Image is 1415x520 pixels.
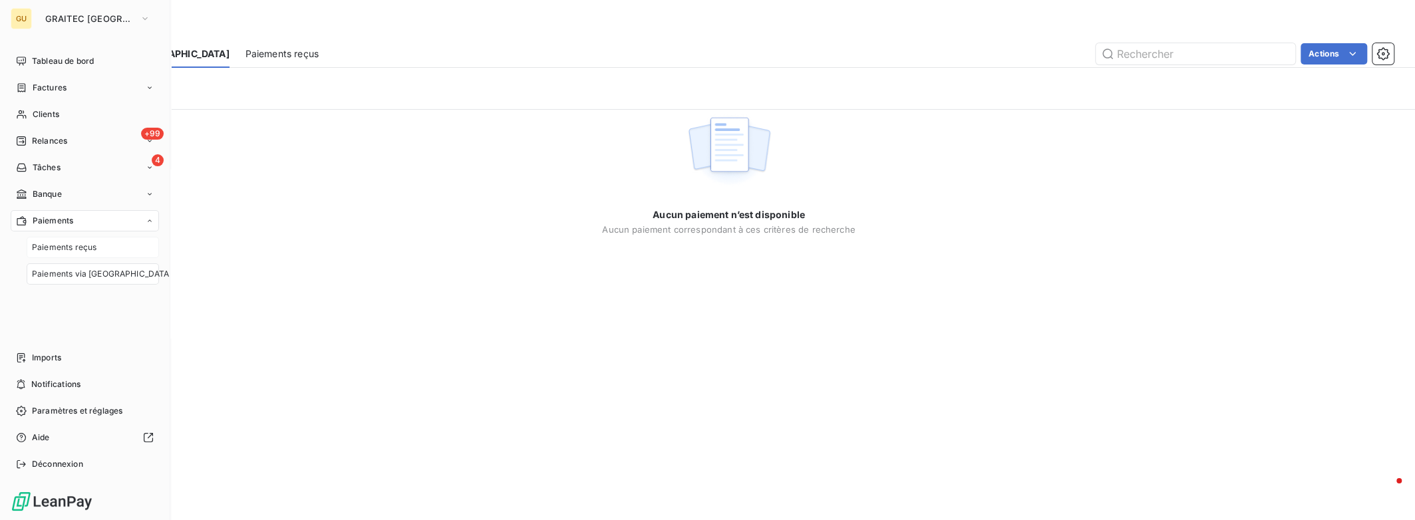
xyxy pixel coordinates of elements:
span: Clients [33,108,59,120]
iframe: Intercom live chat [1370,475,1402,507]
span: Tâches [33,162,61,174]
a: Aide [11,427,159,448]
span: GRAITEC [GEOGRAPHIC_DATA] [45,13,134,24]
span: Relances [32,135,67,147]
input: Rechercher [1096,43,1295,65]
button: Actions [1301,43,1367,65]
span: Aide [32,432,50,444]
span: Imports [32,352,61,364]
span: Paramètres et réglages [32,405,122,417]
span: Factures [33,82,67,94]
img: Logo LeanPay [11,491,93,512]
span: Notifications [31,378,80,390]
span: Paiements reçus [32,241,96,253]
span: +99 [141,128,164,140]
span: Paiements [33,215,73,227]
span: Banque [33,188,62,200]
img: empty state [687,110,772,192]
span: Aucun paiement correspondant à ces critères de recherche [602,224,855,235]
div: GU [11,8,32,29]
span: Déconnexion [32,458,83,470]
span: Tableau de bord [32,55,94,67]
span: 4 [152,154,164,166]
span: Paiements reçus [245,47,319,61]
span: Paiements via [GEOGRAPHIC_DATA] [32,268,172,280]
span: Aucun paiement n’est disponible [653,208,805,221]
